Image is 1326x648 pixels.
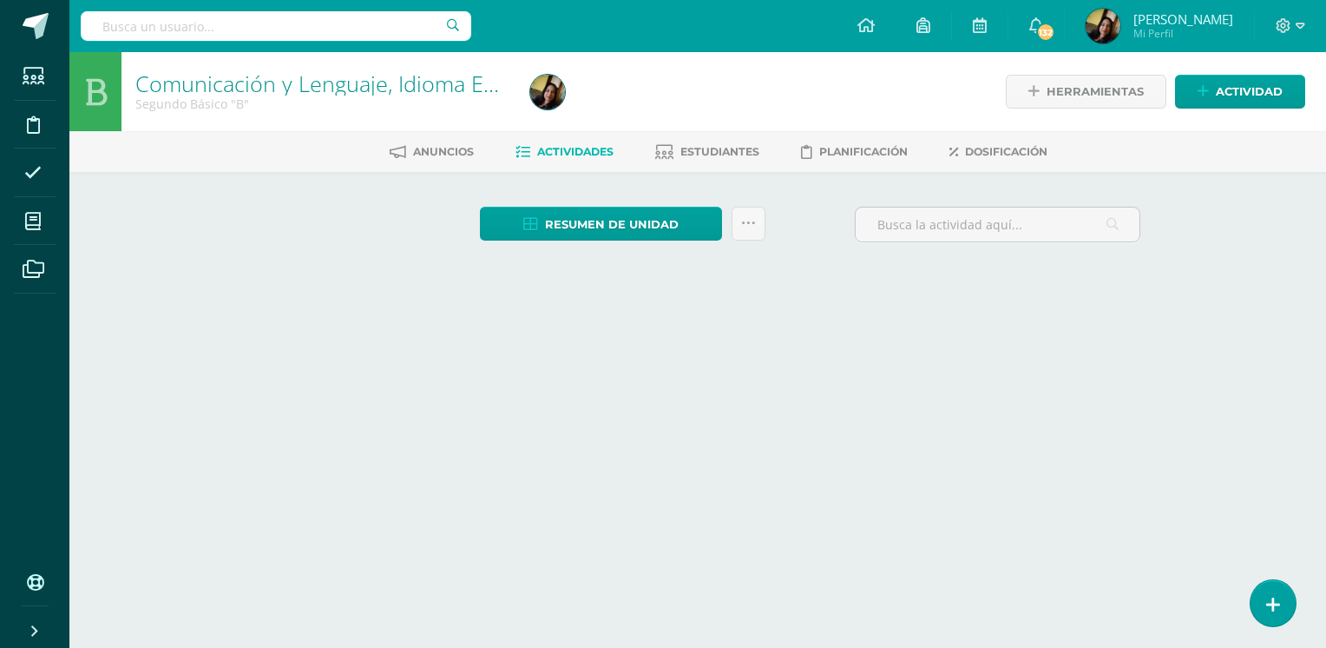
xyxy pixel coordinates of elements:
span: 132 [1036,23,1055,42]
a: Comunicación y Lenguaje, Idioma Español [135,69,549,98]
img: d3caccddea3211bd5a70dad108ead3bc.png [1086,9,1120,43]
img: d3caccddea3211bd5a70dad108ead3bc.png [530,75,565,109]
span: Planificación [819,145,908,158]
a: Planificación [801,138,908,166]
h1: Comunicación y Lenguaje, Idioma Español [135,71,509,96]
span: Resumen de unidad [545,208,679,241]
a: Dosificación [949,138,1047,166]
a: Herramientas [1006,75,1166,109]
span: Dosificación [965,145,1047,158]
span: Herramientas [1047,76,1144,108]
div: Segundo Básico 'B' [135,96,509,112]
a: Estudiantes [655,138,759,166]
a: Resumen de unidad [480,207,722,241]
span: Anuncios [413,145,474,158]
a: Actividades [515,138,614,166]
span: Actividad [1216,76,1283,108]
a: Anuncios [390,138,474,166]
span: Mi Perfil [1133,26,1233,41]
input: Busca un usuario... [81,11,471,41]
span: [PERSON_NAME] [1133,10,1233,28]
span: Estudiantes [680,145,759,158]
span: Actividades [537,145,614,158]
a: Actividad [1175,75,1305,109]
input: Busca la actividad aquí... [856,208,1139,241]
